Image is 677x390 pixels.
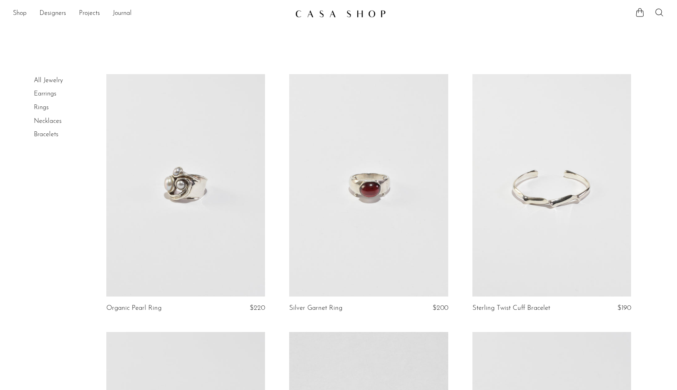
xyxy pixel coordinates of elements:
a: Rings [34,104,49,111]
span: $190 [617,305,631,311]
a: Projects [79,8,100,19]
a: Organic Pearl Ring [106,305,161,312]
a: Shop [13,8,27,19]
a: Sterling Twist Cuff Bracelet [472,305,550,312]
span: $220 [250,305,265,311]
a: Bracelets [34,131,58,138]
nav: Desktop navigation [13,7,289,21]
ul: NEW HEADER MENU [13,7,289,21]
a: Silver Garnet Ring [289,305,342,312]
a: Journal [113,8,132,19]
a: Necklaces [34,118,62,124]
a: Earrings [34,91,56,97]
a: Designers [39,8,66,19]
a: All Jewelry [34,77,63,84]
span: $200 [433,305,448,311]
